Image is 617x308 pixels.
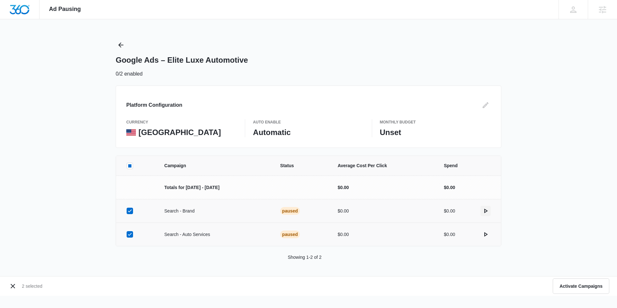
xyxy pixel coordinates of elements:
[444,162,491,169] span: Spend
[139,128,221,137] p: [GEOGRAPHIC_DATA]
[10,17,15,22] img: website_grey.svg
[338,162,429,169] span: Average Cost Per Click
[480,229,491,240] button: actions.activate
[480,100,491,110] button: Edit
[338,208,429,214] p: $0.00
[49,6,81,13] span: Ad Pausing
[10,10,15,15] img: logo_orange.svg
[18,10,31,15] div: v 4.0.25
[338,231,429,238] p: $0.00
[480,206,491,216] button: actions.activate
[116,40,126,50] button: Back
[164,162,265,169] span: Campaign
[280,231,300,238] div: Paused
[444,184,455,191] p: $0.00
[553,278,609,294] button: Activate Campaigns
[64,37,69,42] img: tab_keywords_by_traffic_grey.svg
[17,37,22,42] img: tab_domain_overview_orange.svg
[288,254,321,261] p: Showing 1-2 of 2
[24,38,58,42] div: Domain Overview
[380,119,491,125] p: Monthly Budget
[338,184,429,191] p: $0.00
[71,38,108,42] div: Keywords by Traffic
[116,55,248,65] h1: Google Ads – Elite Luxe Automotive
[126,101,182,109] h3: Platform Configuration
[116,70,143,78] p: 0/2 enabled
[444,231,455,238] p: $0.00
[8,281,18,291] button: Cancel
[253,128,364,137] p: Automatic
[126,129,136,136] img: United States
[164,231,265,238] p: Search - Auto Services
[126,119,237,125] p: currency
[380,128,491,137] p: Unset
[280,207,300,215] div: Paused
[280,162,322,169] span: Status
[164,184,265,191] p: Totals for [DATE] - [DATE]
[17,17,71,22] div: Domain: [DOMAIN_NAME]
[253,119,364,125] p: Auto Enable
[444,208,455,214] p: $0.00
[22,283,42,290] p: 2 selected
[164,208,265,214] p: Search - Brand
